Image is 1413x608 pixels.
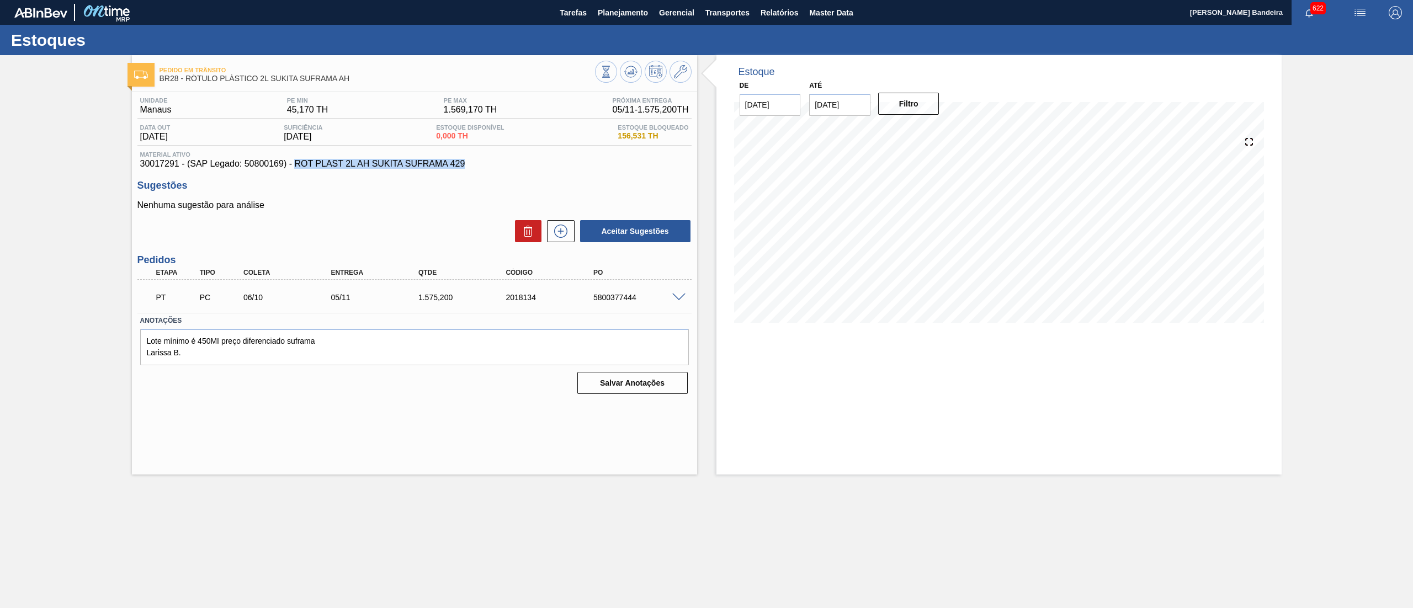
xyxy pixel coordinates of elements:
button: Programar Estoque [645,61,667,83]
div: Qtde [416,269,516,276]
span: 0,000 TH [436,132,504,140]
span: PE MAX [444,97,497,104]
label: De [740,82,749,89]
img: Logout [1389,6,1402,19]
span: 05/11 - 1.575,200 TH [613,105,689,115]
div: Aceitar Sugestões [575,219,692,243]
span: Relatórios [761,6,798,19]
p: Nenhuma sugestão para análise [137,200,692,210]
div: 1.575,200 [416,293,516,302]
button: Ir ao Master Data / Geral [670,61,692,83]
textarea: Lote mínimo é 450MI preço diferenciado suframa Larissa B. [140,329,689,365]
div: Pedido em Trânsito [153,285,201,310]
span: Próxima Entrega [613,97,689,104]
div: Etapa [153,269,201,276]
div: 05/11/2025 [328,293,428,302]
button: Notificações [1292,5,1327,20]
div: PO [591,269,690,276]
span: Pedido em Trânsito [160,67,595,73]
button: Atualizar Gráfico [620,61,642,83]
div: Tipo [197,269,245,276]
button: Filtro [878,93,939,115]
span: BR28 - RÓTULO PLÁSTICO 2L SUKITA SUFRAMA AH [160,74,595,83]
label: Anotações [140,313,689,329]
span: 30017291 - (SAP Legado: 50800169) - ROT PLAST 2L AH SUKITA SUFRAMA 429 [140,159,689,169]
span: Material ativo [140,151,689,158]
img: TNhmsLtSVTkK8tSr43FrP2fwEKptu5GPRR3wAAAABJRU5ErkJggg== [14,8,67,18]
div: Código [503,269,603,276]
img: userActions [1353,6,1367,19]
div: Coleta [241,269,341,276]
div: Pedido de Compra [197,293,245,302]
span: Planejamento [598,6,648,19]
span: [DATE] [140,132,171,142]
button: Salvar Anotações [577,372,688,394]
button: Aceitar Sugestões [580,220,690,242]
button: Visão Geral dos Estoques [595,61,617,83]
span: Master Data [809,6,853,19]
span: Data out [140,124,171,131]
span: Tarefas [560,6,587,19]
h1: Estoques [11,34,207,46]
span: Gerencial [659,6,694,19]
span: Suficiência [284,124,322,131]
label: Até [809,82,822,89]
div: Estoque [739,66,775,78]
input: dd/mm/yyyy [809,94,870,116]
h3: Pedidos [137,254,692,266]
div: Entrega [328,269,428,276]
div: Nova sugestão [541,220,575,242]
span: 622 [1310,2,1326,14]
span: PE MIN [287,97,328,104]
div: 06/10/2025 [241,293,341,302]
p: PT [156,293,198,302]
span: 156,531 TH [618,132,688,140]
span: Estoque Bloqueado [618,124,688,131]
h3: Sugestões [137,180,692,191]
div: 2018134 [503,293,603,302]
input: dd/mm/yyyy [740,94,801,116]
span: 1.569,170 TH [444,105,497,115]
span: Estoque Disponível [436,124,504,131]
div: Excluir Sugestões [509,220,541,242]
span: Manaus [140,105,172,115]
span: Unidade [140,97,172,104]
span: Transportes [705,6,750,19]
span: 45,170 TH [287,105,328,115]
div: 5800377444 [591,293,690,302]
img: Ícone [134,71,148,79]
span: [DATE] [284,132,322,142]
